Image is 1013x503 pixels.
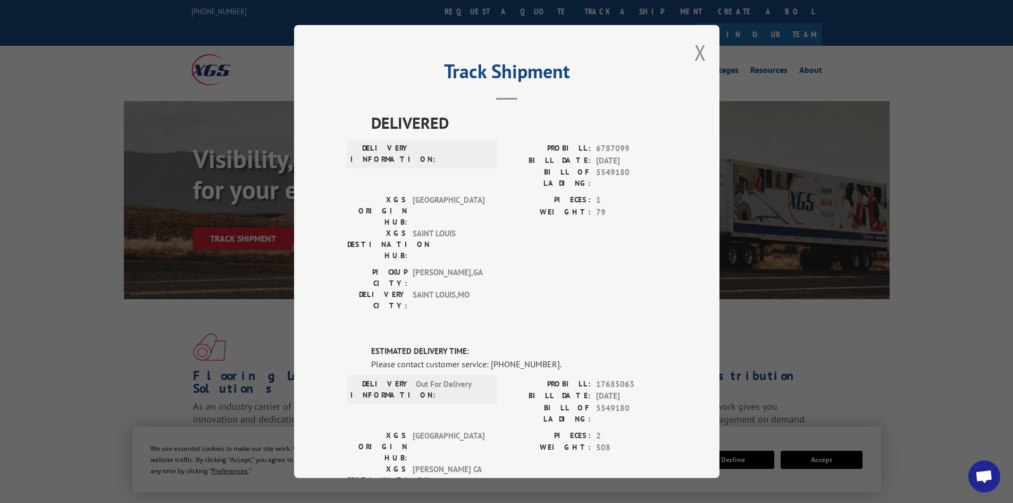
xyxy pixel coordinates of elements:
label: DELIVERY INFORMATION: [350,143,411,165]
h2: Track Shipment [347,64,666,84]
span: 2 [596,430,666,442]
span: Out For Delivery [416,378,488,401]
button: Close modal [694,38,706,67]
label: WEIGHT: [507,442,591,454]
label: PROBILL: [507,378,591,391]
span: 508 [596,442,666,454]
label: DELIVERY INFORMATION: [350,378,411,401]
div: Open chat [968,460,1000,492]
span: [GEOGRAPHIC_DATA] [413,430,484,464]
label: ESTIMATED DELIVERY TIME: [371,345,666,358]
label: PROBILL: [507,143,591,155]
label: XGS ORIGIN HUB: [347,194,407,228]
span: DELIVERED [371,111,666,135]
label: PICKUP CITY: [347,267,407,289]
label: PIECES: [507,194,591,207]
label: WEIGHT: [507,207,591,219]
span: 1 [596,194,666,207]
span: 5549180 [596,402,666,425]
span: 6787099 [596,143,666,155]
span: [GEOGRAPHIC_DATA] [413,194,484,228]
div: Please contact customer service: [PHONE_NUMBER]. [371,358,666,370]
span: 17685063 [596,378,666,391]
label: BILL DATE: [507,155,591,167]
span: [DATE] [596,390,666,402]
label: BILL OF LADING: [507,402,591,425]
span: [DATE] [596,155,666,167]
span: 5549180 [596,167,666,189]
span: SAINT LOUIS , MO [413,289,484,311]
label: BILL DATE: [507,390,591,402]
span: SAINT LOUIS [413,228,484,261]
label: BILL OF LADING: [507,167,591,189]
label: XGS DESTINATION HUB: [347,464,407,497]
span: [PERSON_NAME] , GA [413,267,484,289]
span: 79 [596,207,666,219]
label: XGS DESTINATION HUB: [347,228,407,261]
span: [PERSON_NAME] CA [413,464,484,497]
label: DELIVERY CITY: [347,289,407,311]
label: PIECES: [507,430,591,442]
label: XGS ORIGIN HUB: [347,430,407,464]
